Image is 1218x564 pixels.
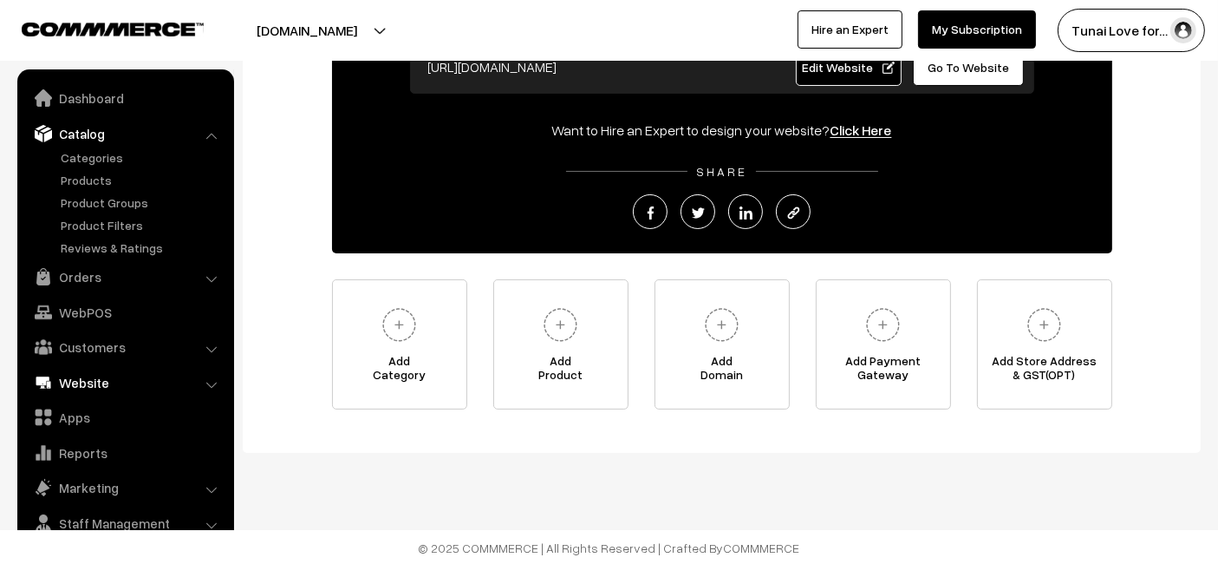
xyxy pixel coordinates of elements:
img: plus.svg [859,301,907,349]
a: Add PaymentGateway [816,279,951,410]
a: Product Filters [56,216,228,234]
a: COMMMERCE [22,17,173,38]
button: Tunai Love for… [1058,9,1205,52]
a: Dashboard [22,82,228,114]
a: Catalog [22,118,228,149]
a: Apps [22,402,228,433]
a: AddProduct [493,279,629,410]
a: AddCategory [332,279,467,410]
a: Staff Management [22,508,228,539]
a: Click Here [830,121,892,139]
a: AddDomain [655,279,790,410]
span: Edit Website [802,60,895,75]
a: WebPOS [22,297,228,328]
a: Reviews & Ratings [56,239,228,257]
img: COMMMERCE [22,23,204,36]
span: Add Product [494,354,628,389]
img: plus.svg [1020,301,1068,349]
a: Reports [22,437,228,469]
a: Categories [56,148,228,167]
div: Want to Hire an Expert to design your website? [332,120,1112,141]
a: Edit Website [796,49,902,86]
a: Customers [22,331,228,363]
span: Go To Website [928,60,1009,75]
img: plus.svg [375,301,423,349]
span: Add Payment Gateway [817,354,950,389]
a: Go To Website [913,49,1025,86]
span: SHARE [687,164,756,179]
span: Add Category [333,354,466,389]
a: Product Groups [56,193,228,212]
span: Add Domain [655,354,789,389]
img: user [1170,17,1196,43]
a: Website [22,367,228,398]
span: Add Store Address & GST(OPT) [978,354,1111,389]
button: [DOMAIN_NAME] [196,9,418,52]
a: Add Store Address& GST(OPT) [977,279,1112,410]
a: My Subscription [918,10,1036,49]
img: plus.svg [698,301,746,349]
a: Marketing [22,472,228,503]
img: plus.svg [537,301,584,349]
a: COMMMERCE [724,541,800,555]
a: Hire an Expert [798,10,902,49]
a: Products [56,171,228,189]
a: Orders [22,261,228,292]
